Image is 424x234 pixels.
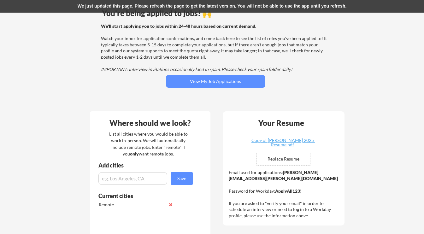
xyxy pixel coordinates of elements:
input: e.g. Los Angeles, CA [98,172,167,185]
div: Copy of [PERSON_NAME] 2025 Resume.pdf [245,138,320,147]
div: Remote [99,202,165,208]
div: Email used for applications: Password for Workday: If you are asked to "verify your email" in ord... [229,169,340,219]
button: View My Job Applications [166,75,265,88]
div: Where should we look? [91,119,209,127]
strong: We'll start applying you to jobs within 24-48 hours based on current demand. [101,23,256,29]
strong: [PERSON_NAME][EMAIL_ADDRESS][PERSON_NAME][DOMAIN_NAME] [229,170,338,181]
a: Copy of [PERSON_NAME] 2025 Resume.pdf [245,138,320,148]
em: IMPORTANT: Interview invitations occasionally land in spam. Please check your spam folder daily! [101,67,292,72]
div: Current cities [98,193,186,199]
div: You're being applied to jobs! 🙌 [102,9,329,17]
div: Watch your inbox for application confirmations, and come back here to see the list of roles you'v... [101,23,328,73]
div: Add cities [98,162,194,168]
div: List all cities where you would be able to work in-person. We will automatically include remote j... [105,131,192,157]
strong: ApplyAll123! [275,188,302,194]
div: Your Resume [250,119,313,127]
button: Save [171,172,193,185]
strong: only [130,151,139,156]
